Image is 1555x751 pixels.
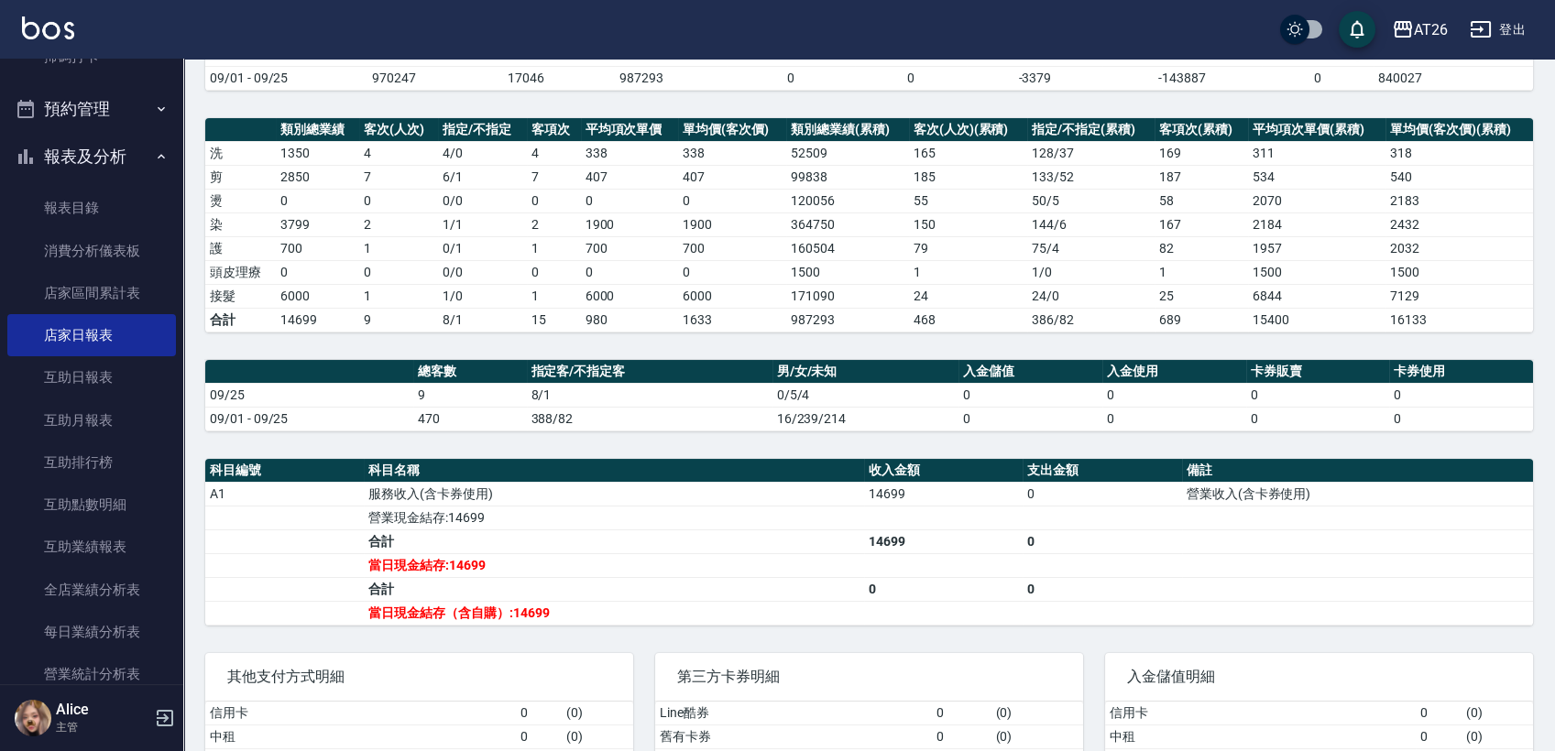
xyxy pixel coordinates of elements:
a: 營業統計分析表 [7,653,176,695]
th: 科目編號 [205,459,364,483]
td: ( 0 ) [1462,724,1533,748]
td: 15 [527,308,581,332]
td: 407 [581,165,679,189]
div: AT26 [1414,18,1448,41]
td: 4 [527,141,581,165]
td: 1900 [678,212,786,236]
td: 338 [678,141,786,165]
td: 82 [1155,236,1248,260]
td: 1500 [1248,260,1385,284]
td: ( 0 ) [562,702,633,725]
th: 指定/不指定(累積) [1027,118,1155,142]
td: 55 [909,189,1027,212]
td: 接髮 [205,284,276,308]
td: 洗 [205,141,276,165]
td: 09/01 - 09/25 [205,66,367,90]
td: 24 / 0 [1027,284,1155,308]
td: 0 [359,189,438,212]
td: 1500 [786,260,909,284]
td: ( 0 ) [562,724,633,748]
td: 服務收入(含卡券使用) [364,482,864,506]
td: 1 / 1 [438,212,526,236]
td: 0 [1246,407,1390,430]
td: 9 [413,383,526,407]
td: 1 [527,236,581,260]
td: 0 [527,189,581,212]
td: 當日現金結存（含自購）:14699 [364,601,864,625]
td: 79 [909,236,1027,260]
td: 0 [1389,407,1533,430]
td: 1957 [1248,236,1385,260]
button: 登出 [1462,13,1533,47]
td: 1 [1155,260,1248,284]
td: 6844 [1248,284,1385,308]
td: 120056 [786,189,909,212]
td: 2432 [1385,212,1533,236]
td: 388/82 [527,407,772,430]
td: 0 [678,260,786,284]
a: 互助業績報表 [7,526,176,568]
button: 報表及分析 [7,133,176,180]
td: 0/5/4 [772,383,959,407]
td: 營業現金結存:14699 [364,506,864,529]
td: 當日現金結存:14699 [364,553,864,577]
table: a dense table [205,360,1533,431]
td: 護 [205,236,276,260]
td: 840027 [1374,66,1533,90]
span: 第三方卡券明細 [677,668,1061,686]
td: 剪 [205,165,276,189]
td: 133 / 52 [1027,165,1155,189]
td: 144 / 6 [1027,212,1155,236]
td: 0 [276,189,359,212]
table: a dense table [205,118,1533,332]
th: 入金儲值 [958,360,1102,384]
th: 總客數 [413,360,526,384]
td: 0 / 1 [438,236,526,260]
a: 互助日報表 [7,356,176,398]
th: 卡券販賣 [1246,360,1390,384]
a: 互助排行榜 [7,441,176,484]
td: 470 [413,407,526,430]
td: 4 [359,141,438,165]
th: 客項次(累積) [1155,118,1248,142]
td: ( 0 ) [1462,702,1533,725]
td: 540 [1385,165,1533,189]
td: 2 [527,212,581,236]
td: 合計 [364,529,864,553]
th: 指定客/不指定客 [527,360,772,384]
td: A1 [205,482,364,506]
td: 合計 [364,577,864,601]
td: 2850 [276,165,359,189]
td: 167 [1155,212,1248,236]
td: 7129 [1385,284,1533,308]
p: 主管 [56,719,149,735]
td: 14699 [864,529,1023,553]
a: 消費分析儀表板 [7,230,176,272]
td: 407 [678,165,786,189]
th: 男/女/未知 [772,360,959,384]
td: 6000 [678,284,786,308]
td: 52509 [786,141,909,165]
td: 2070 [1248,189,1385,212]
th: 單均價(客次價) [678,118,786,142]
td: ( 0 ) [991,724,1083,748]
button: save [1339,11,1375,48]
td: 980 [581,308,679,332]
th: 客次(人次) [359,118,438,142]
td: -143887 [1102,66,1262,90]
td: 50 / 5 [1027,189,1155,212]
h5: Alice [56,701,149,719]
td: 4 / 0 [438,141,526,165]
td: 534 [1248,165,1385,189]
td: 舊有卡券 [655,724,932,748]
td: 1 / 0 [438,284,526,308]
td: 燙 [205,189,276,212]
td: 7 [359,165,438,189]
td: 160504 [786,236,909,260]
td: 58 [1155,189,1248,212]
th: 支出金額 [1023,459,1181,483]
td: 1633 [678,308,786,332]
td: 16/239/214 [772,407,959,430]
th: 指定/不指定 [438,118,526,142]
td: 1500 [1385,260,1533,284]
